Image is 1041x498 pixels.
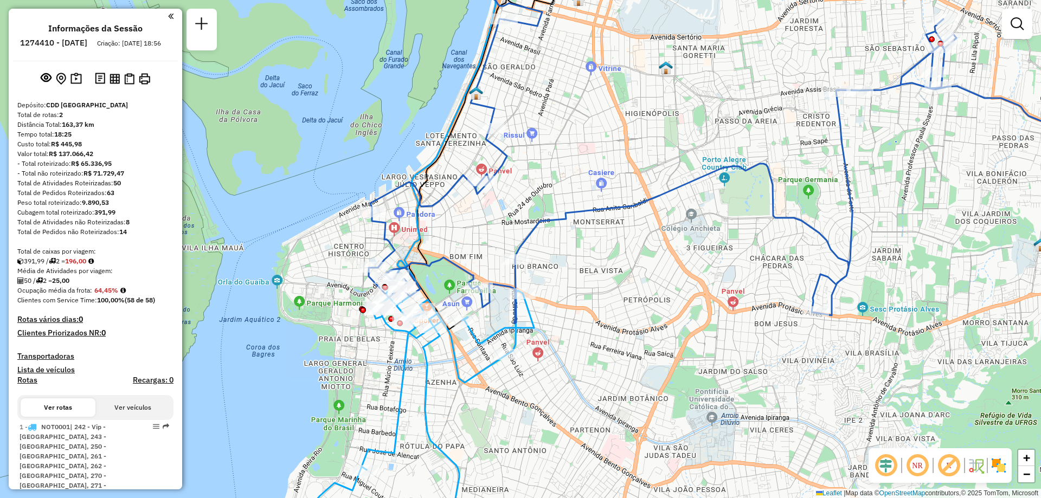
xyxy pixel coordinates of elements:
[17,110,173,120] div: Total de rotas:
[94,286,118,294] strong: 64,45%
[990,457,1007,474] img: Exibir/Ocultar setores
[17,169,173,178] div: - Total não roteirizado:
[168,10,173,22] a: Clique aqui para minimizar o painel
[17,315,173,324] h4: Rotas vários dias:
[17,130,173,139] div: Tempo total:
[17,256,173,266] div: 391,99 / 2 =
[59,111,63,119] strong: 2
[36,277,43,284] i: Total de rotas
[17,178,173,188] div: Total de Atividades Roteirizadas:
[17,277,24,284] i: Total de Atividades
[95,398,170,417] button: Ver veículos
[17,365,173,374] h4: Lista de veículos
[93,70,107,87] button: Logs desbloquear sessão
[1018,466,1034,482] a: Zoom out
[83,169,124,177] strong: R$ 71.729,47
[88,258,94,264] i: Meta Caixas/viagem: 242,33 Diferença: -46,34
[38,70,54,87] button: Exibir sessão original
[122,71,137,87] button: Visualizar Romaneio
[17,217,173,227] div: Total de Atividades não Roteirizadas:
[97,296,125,304] strong: 100,00%
[93,38,165,48] div: Criação: [DATE] 18:56
[813,489,1041,498] div: Map data © contributors,© 2025 TomTom, Microsoft
[17,266,173,276] div: Média de Atividades por viagem:
[49,150,93,158] strong: R$ 137.066,42
[46,101,128,109] strong: CDD [GEOGRAPHIC_DATA]
[17,276,173,286] div: 50 / 2 =
[967,457,985,474] img: Fluxo de ruas
[17,258,24,264] i: Cubagem total roteirizado
[816,489,842,497] a: Leaflet
[20,38,87,48] h6: 1274410 - [DATE]
[936,452,962,478] span: Exibir rótulo
[17,100,173,110] div: Depósito:
[79,314,83,324] strong: 0
[65,257,86,265] strong: 196,00
[17,159,173,169] div: - Total roteirizado:
[17,247,173,256] div: Total de caixas por viagem:
[17,149,173,159] div: Valor total:
[125,296,155,304] strong: (58 de 58)
[49,258,56,264] i: Total de rotas
[17,376,37,385] a: Rotas
[17,208,173,217] div: Cubagem total roteirizado:
[17,286,92,294] span: Ocupação média da frota:
[1018,450,1034,466] a: Zoom in
[107,189,114,197] strong: 63
[659,61,673,75] img: Warecloud Floresta
[62,120,94,128] strong: 163,37 km
[904,452,930,478] span: Ocultar NR
[21,398,95,417] button: Ver rotas
[17,227,173,237] div: Total de Pedidos não Roteirizados:
[844,489,845,497] span: |
[54,130,72,138] strong: 18:25
[48,23,143,34] h4: Informações da Sessão
[879,489,926,497] a: OpenStreetMap
[1006,13,1028,35] a: Exibir filtros
[52,276,69,284] strong: 25,00
[41,423,70,431] span: NOT0001
[153,423,159,430] em: Opções
[119,228,127,236] strong: 14
[1023,451,1030,464] span: +
[107,71,122,86] button: Visualizar relatório de Roteirização
[54,70,68,87] button: Centralizar mapa no depósito ou ponto de apoio
[163,423,169,430] em: Rota exportada
[17,328,173,338] h4: Clientes Priorizados NR:
[17,139,173,149] div: Custo total:
[1023,467,1030,481] span: −
[51,140,82,148] strong: R$ 445,98
[120,287,126,294] em: Média calculada utilizando a maior ocupação (%Peso ou %Cubagem) de cada rota da sessão. Rotas cro...
[133,376,173,385] h4: Recargas: 0
[469,86,483,100] img: CDD
[17,296,97,304] span: Clientes com Service Time:
[137,71,152,87] button: Imprimir Rotas
[101,328,106,338] strong: 0
[17,120,173,130] div: Distância Total:
[113,179,121,187] strong: 50
[17,188,173,198] div: Total de Pedidos Roteirizados:
[94,208,115,216] strong: 391,99
[71,159,112,167] strong: R$ 65.336,95
[126,218,130,226] strong: 8
[17,352,173,361] h4: Transportadoras
[17,198,173,208] div: Peso total roteirizado:
[191,13,213,37] a: Nova sessão e pesquisa
[68,70,84,87] button: Painel de Sugestão
[873,452,899,478] span: Ocultar deslocamento
[82,198,109,206] strong: 9.890,53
